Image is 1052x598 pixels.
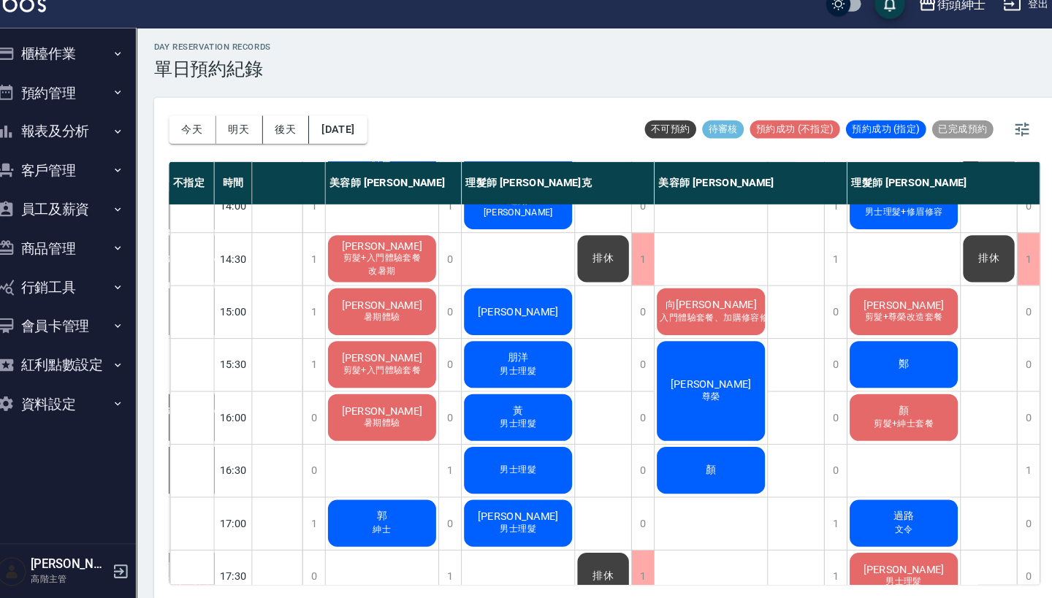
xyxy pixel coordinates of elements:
span: 剪髮+入門體驗套餐 [343,263,424,275]
div: 0 [997,500,1019,551]
span: 不可預約 [638,138,687,151]
div: 不指定 [178,176,222,217]
div: 0 [997,398,1019,448]
button: 資料設定 [6,391,140,429]
span: 文令 [877,525,900,537]
span: [PERSON_NAME] [846,564,930,575]
span: 朋洋 [503,359,529,372]
div: 1 [307,296,329,346]
span: [PERSON_NAME] [479,220,552,230]
button: 今天 [178,131,224,158]
button: 紅利點數設定 [6,353,140,391]
div: 0 [811,449,833,499]
button: 客戶管理 [6,166,140,204]
span: 尊榮 [690,396,714,409]
div: 17:00 [222,499,259,551]
span: 男士理髮 [495,524,536,537]
div: 0 [625,347,647,397]
span: 顏 [694,467,710,480]
p: 高階主管 [45,572,119,586]
span: [PERSON_NAME] [473,513,557,524]
span: 剪髮+紳士套餐 [856,423,920,435]
div: 理髮師 [PERSON_NAME] [834,176,1020,217]
img: Logo [18,13,59,31]
div: 0 [438,500,460,551]
span: 預約成功 (不指定) [739,138,826,151]
div: 1 [811,500,833,551]
div: 0 [307,449,329,499]
div: 0 [811,398,833,448]
h5: [PERSON_NAME] [45,558,119,572]
button: 街頭紳士 [896,9,972,39]
div: 0 [625,398,647,448]
div: 14:30 [222,244,259,295]
span: 暑期體驗 [364,320,405,332]
button: 登出 [978,10,1034,37]
span: 排休 [584,263,611,276]
div: 14:00 [222,193,259,244]
div: 1 [438,193,460,244]
div: 1 [811,193,833,244]
button: 行銷工具 [6,278,140,316]
div: 0 [997,193,1019,244]
span: 剪髮+尊榮改造套餐 [847,320,929,332]
div: 1 [307,500,329,551]
span: [PERSON_NAME] [342,359,426,371]
span: [PERSON_NAME] [660,385,744,396]
div: 0 [438,347,460,397]
span: 預約成功 (指定) [832,138,910,151]
div: 16:00 [222,397,259,448]
span: [PERSON_NAME] [473,315,557,326]
div: 1 [307,193,329,244]
span: 黃 [508,410,524,423]
div: 美容師 [PERSON_NAME] [329,176,461,217]
h3: 單日預約紀錄 [164,76,277,96]
h2: day Reservation records [164,61,277,70]
div: 1 [997,449,1019,499]
span: 已完成預約 [915,138,975,151]
span: 入門體驗套餐、加購修容修眉 [649,321,769,333]
div: 0 [811,347,833,397]
div: 0 [811,296,833,346]
div: 時間 [222,176,259,217]
div: 0 [438,398,460,448]
button: 櫃檯作業 [6,53,140,91]
button: 員工及薪資 [6,203,140,241]
span: 剪髮+入門體驗套餐 [343,371,424,383]
div: 1 [811,245,833,295]
span: 向[PERSON_NAME] [655,307,749,321]
div: 1 [625,245,647,295]
div: 0 [438,245,460,295]
button: [DATE] [313,131,369,158]
span: 男士理髮 [495,467,536,480]
button: 報表及分析 [6,128,140,166]
span: 改暑期 [368,275,400,288]
div: 0 [625,296,647,346]
div: 0 [438,296,460,346]
span: 排休 [584,570,611,583]
span: 男士理髮 [868,575,909,588]
button: 明天 [224,131,269,158]
img: Person [12,557,41,586]
div: 理髮師 [PERSON_NAME]克 [461,176,647,217]
div: 0 [307,398,329,448]
span: 排休 [957,263,983,276]
div: 16:30 [222,448,259,499]
div: 1 [307,347,329,397]
button: 後天 [269,131,314,158]
span: [PERSON_NAME] [846,308,930,320]
button: 商品管理 [6,241,140,279]
span: [PERSON_NAME] [342,251,426,263]
span: 顏 [880,410,896,423]
button: 預約管理 [6,91,140,129]
span: [PERSON_NAME] [342,410,426,422]
div: 街頭紳士 [920,15,967,33]
div: 0 [625,193,647,244]
div: 1 [307,245,329,295]
div: 1 [438,449,460,499]
span: 郭 [376,512,392,525]
div: 美容師 [PERSON_NAME] [647,176,834,217]
div: 0 [625,449,647,499]
span: [PERSON_NAME] [342,308,426,320]
div: 0 [997,296,1019,346]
